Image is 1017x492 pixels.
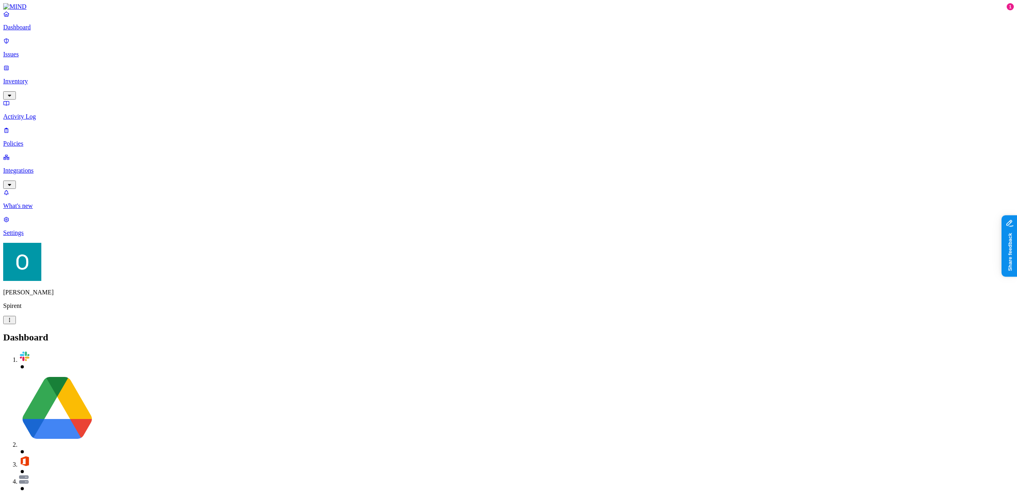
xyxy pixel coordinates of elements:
[3,154,1014,188] a: Integrations
[3,51,1014,58] p: Issues
[3,64,1014,98] a: Inventory
[3,37,1014,58] a: Issues
[3,3,1014,10] a: MIND
[3,113,1014,120] p: Activity Log
[3,202,1014,209] p: What's new
[3,24,1014,31] p: Dashboard
[3,10,1014,31] a: Dashboard
[3,216,1014,236] a: Settings
[3,140,1014,147] p: Policies
[3,167,1014,174] p: Integrations
[3,302,1014,309] p: Spirent
[19,455,30,467] img: svg%3e
[3,127,1014,147] a: Policies
[3,332,1014,343] h2: Dashboard
[3,229,1014,236] p: Settings
[1007,3,1014,10] div: 1
[3,3,27,10] img: MIND
[19,351,30,362] img: svg%3e
[3,243,41,281] img: Ofir Englard
[19,475,29,484] img: svg%3e
[3,78,1014,85] p: Inventory
[3,289,1014,296] p: [PERSON_NAME]
[3,189,1014,209] a: What's new
[19,371,95,447] img: svg%3e
[3,100,1014,120] a: Activity Log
